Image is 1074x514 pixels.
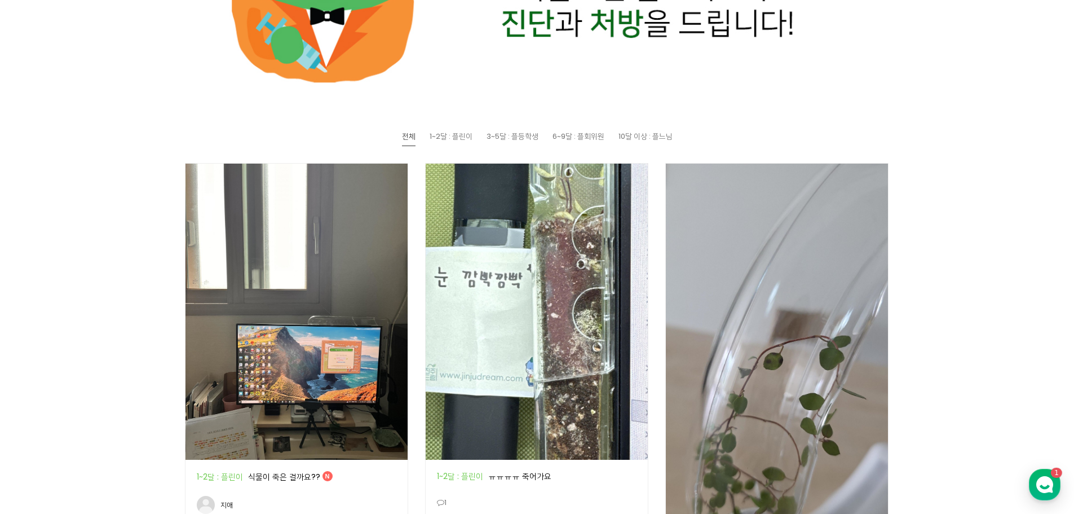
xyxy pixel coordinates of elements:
[487,131,538,142] span: 3~5달 : 플등학생
[197,471,248,482] a: 1~2달 : 플린이
[114,357,118,366] span: 1
[618,131,673,146] a: 10달 이상 : 플느님
[103,375,117,384] span: 대화
[197,471,396,482] div: 식물이 죽은 걸까요??
[220,501,233,509] div: 지애
[197,471,246,482] em: 1~2달 : 플린이
[174,375,188,384] span: 설정
[430,131,472,146] a: 1~2달 : 플린이
[487,131,538,146] a: 3~5달 : 플등학생
[437,471,637,481] div: ㅠㅠㅠㅠ 죽어가요
[145,358,216,386] a: 설정
[402,131,416,142] span: 전체
[430,131,472,142] span: 1~2달 : 플린이
[402,131,416,146] a: 전체
[437,471,488,482] a: 1~2달 : 플린이
[437,471,486,482] em: 1~2달 : 플린이
[618,131,673,142] span: 10달 이상 : 플느님
[322,471,333,481] em: N
[74,358,145,386] a: 1대화
[36,375,42,384] span: 홈
[553,131,604,142] span: 6~9달 : 플회위원
[553,131,604,146] a: 6~9달 : 플회위원
[3,358,74,386] a: 홈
